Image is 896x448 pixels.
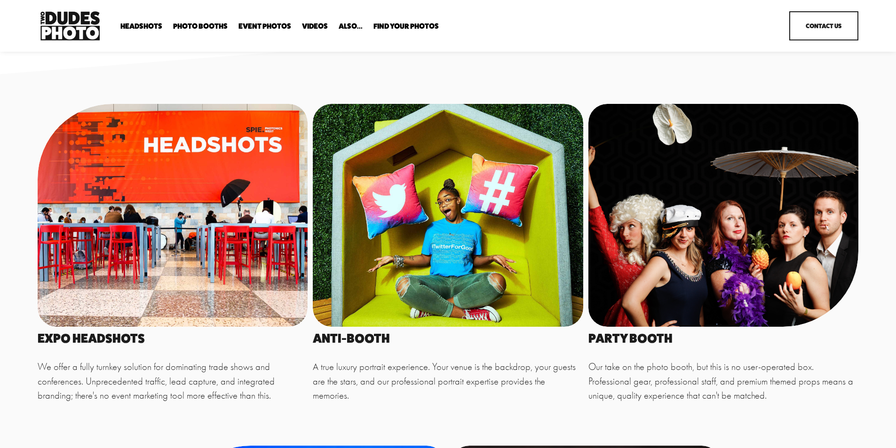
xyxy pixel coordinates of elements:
a: Videos [302,22,328,31]
p: A true luxury portrait experience. Your venue is the backdrop, your guests are the stars, and our... [313,360,583,403]
p: Our take on the photo booth, but this is no user-operated box. Professional gear, professional st... [588,360,858,403]
a: folder dropdown [173,22,228,31]
span: Headshots [120,23,162,30]
a: folder dropdown [373,22,439,31]
h4: Anti-Booth [313,332,583,345]
a: Event Photos [238,22,291,31]
span: Also... [339,23,363,30]
h4: EXPO Headshots [38,332,308,345]
a: Contact Us [789,11,858,40]
p: We offer a fully turnkey solution for dominating trade shows and conferences. Unprecedented traff... [38,360,308,403]
img: Two Dudes Photo | Headshots, Portraits &amp; Photo Booths [38,9,103,43]
span: Find Your Photos [373,23,439,30]
a: folder dropdown [339,22,363,31]
span: Photo Booths [173,23,228,30]
a: folder dropdown [120,22,162,31]
h4: Party Booth [588,332,858,345]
